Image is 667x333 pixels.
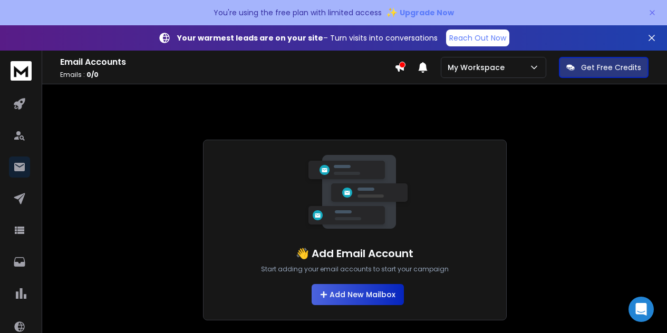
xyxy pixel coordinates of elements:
button: Add New Mailbox [312,284,404,305]
p: You're using the free plan with limited access [214,7,382,18]
p: Get Free Credits [581,62,641,73]
span: ✨ [386,5,398,20]
button: ✨Upgrade Now [386,2,454,23]
div: Open Intercom Messenger [629,297,654,322]
h1: 👋 Add Email Account [296,246,413,261]
img: logo [11,61,32,81]
a: Reach Out Now [446,30,509,46]
p: Start adding your email accounts to start your campaign [261,265,449,273]
span: Upgrade Now [400,7,454,18]
h1: Email Accounts [60,56,394,68]
strong: Your warmest leads are on your site [177,33,323,43]
button: Get Free Credits [559,57,649,78]
p: My Workspace [448,62,509,73]
p: Emails : [60,71,394,79]
p: Reach Out Now [449,33,506,43]
span: 0 / 0 [86,70,99,79]
p: – Turn visits into conversations [177,33,438,43]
